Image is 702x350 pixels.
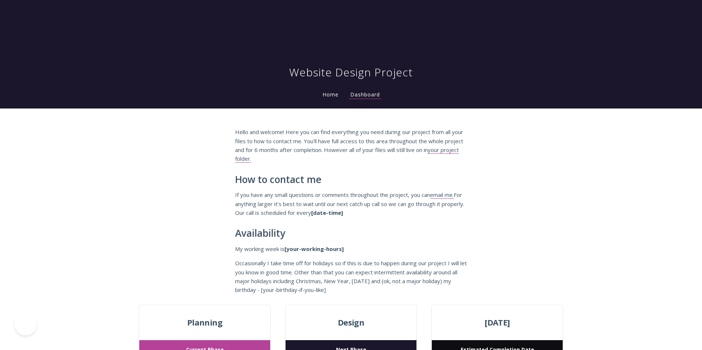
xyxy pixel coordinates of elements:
a: Home [321,91,340,98]
a: email me. [430,191,454,199]
span: [DATE] [432,316,563,329]
h2: How to contact me [235,174,467,185]
iframe: Toggle Customer Support [15,313,37,335]
p: Hello and welcome! Here you can find everything you need during our project from all your files t... [235,128,467,163]
p: Occasionally I take time off for holidays so if this is due to happen during our project I will l... [235,259,467,294]
h1: Website Design Project [289,65,413,80]
a: Dashboard [349,91,381,99]
h2: Availability [235,228,467,239]
strong: [date-time] [311,209,343,216]
span: Planning [139,316,270,329]
p: If you have any small questions or comments throughout the project, you can For anything larger i... [235,190,467,217]
strong: [your-working-hours] [284,245,344,252]
span: Design [286,316,416,329]
p: My working week is [235,244,467,253]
